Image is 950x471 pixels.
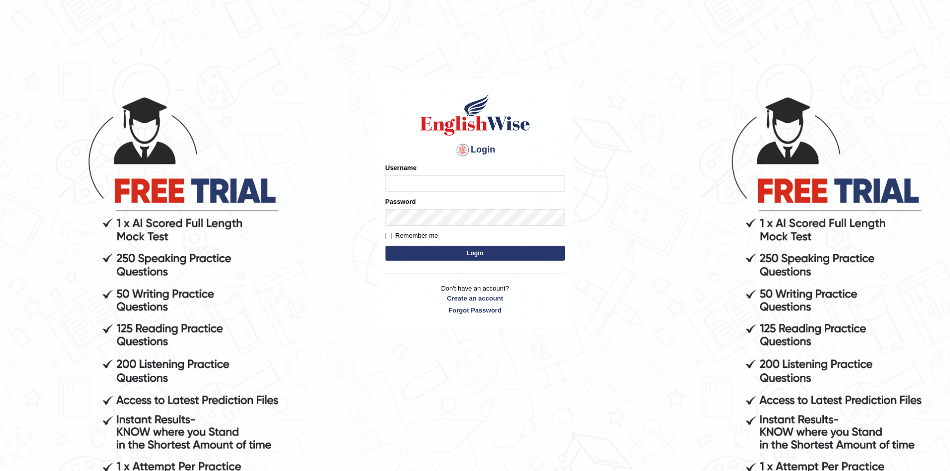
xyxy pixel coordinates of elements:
input: Remember me [385,233,392,239]
label: Username [385,163,417,172]
h4: Login [385,142,565,158]
a: Forgot Password [385,306,565,315]
button: Login [385,246,565,261]
a: Create an account [385,294,565,303]
label: Password [385,197,416,206]
label: Remember me [385,231,438,241]
p: Don't have an account? [385,284,565,314]
img: Logo of English Wise sign in for intelligent practice with AI [418,92,532,137]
